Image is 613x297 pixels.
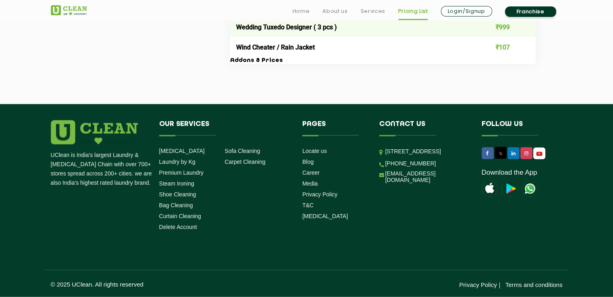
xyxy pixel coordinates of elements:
[302,191,337,198] a: Privacy Policy
[302,120,367,136] h4: Pages
[51,5,87,15] img: UClean Laundry and Dry Cleaning
[159,169,204,176] a: Premium Laundry
[159,202,193,208] a: Bag Cleaning
[159,191,196,198] a: Shoe Cleaning
[159,180,194,187] a: Steam Ironing
[379,120,470,136] h4: Contact us
[502,181,518,197] img: playstoreicon.png
[159,159,195,165] a: Laundry by Kg
[230,57,536,64] h3: Addons & Prices
[482,181,498,197] img: apple-icon.png
[159,213,201,219] a: Curtain Cleaning
[159,148,205,154] a: [MEDICAL_DATA]
[230,17,475,37] td: Wedding Tuxedo Designer ( 3 pcs )
[482,120,553,136] h4: Follow us
[51,120,138,144] img: logo.png
[293,6,310,16] a: Home
[159,224,197,230] a: Delete Account
[302,202,314,208] a: T&C
[459,281,497,288] a: Privacy Policy
[385,160,436,167] a: [PHONE_NUMBER]
[385,170,470,183] a: [EMAIL_ADDRESS][DOMAIN_NAME]
[302,148,327,154] a: Locate us
[322,6,347,16] a: About us
[474,17,536,37] td: ₹999
[302,180,318,187] a: Media
[398,6,428,16] a: Pricing List
[302,169,320,176] a: Career
[441,6,492,16] a: Login/Signup
[230,37,475,57] td: Wind Cheater / Rain Jacket
[224,159,265,165] a: Carpet Cleaning
[360,6,385,16] a: Services
[224,148,260,154] a: Sofa Cleaning
[474,37,536,57] td: ₹107
[505,281,563,288] a: Terms and conditions
[505,6,556,17] a: Franchise
[51,151,153,188] p: UClean is India's largest Laundry & [MEDICAL_DATA] Chain with over 700+ stores spread across 200+...
[159,120,291,136] h4: Our Services
[302,159,314,165] a: Blog
[51,281,307,288] p: © 2025 UClean. All rights reserved
[302,213,348,219] a: [MEDICAL_DATA]
[534,150,544,158] img: UClean Laundry and Dry Cleaning
[385,147,470,156] p: [STREET_ADDRESS]
[522,181,538,197] img: UClean Laundry and Dry Cleaning
[482,169,537,177] a: Download the App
